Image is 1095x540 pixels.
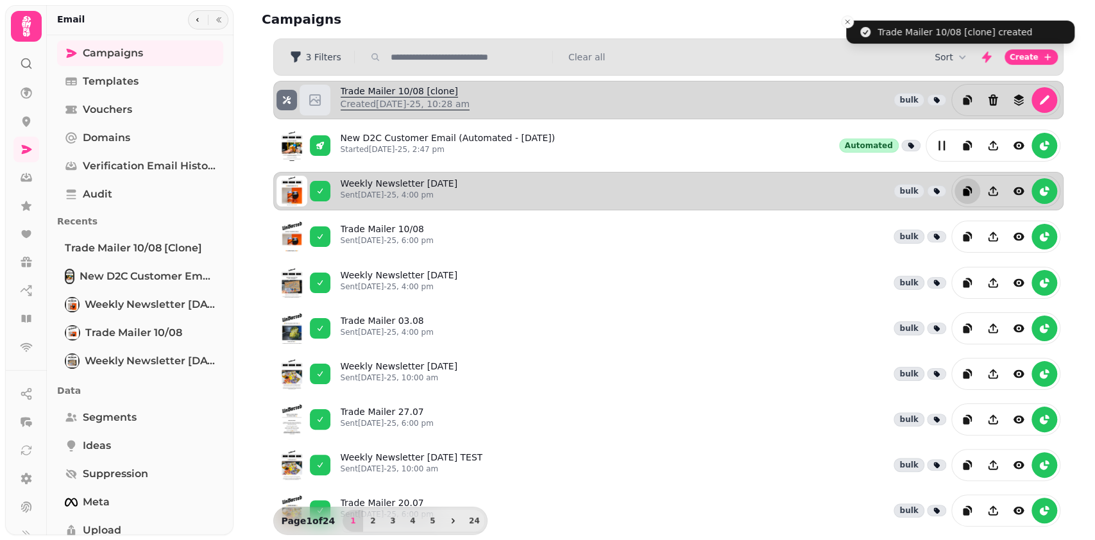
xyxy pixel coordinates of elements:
button: reports [1031,133,1057,158]
a: Vouchers [57,97,223,122]
button: next [442,510,464,532]
button: Share campaign preview [980,224,1006,249]
span: 4 [407,517,418,525]
img: aHR0cHM6Ly9zdGFtcGVkZS1zZXJ2aWNlLXByb2QtdGVtcGxhdGUtcHJldmlld3MuczMuZXUtd2VzdC0xLmFtYXpvbmF3cy5jb... [276,450,307,480]
span: Create [1010,53,1039,61]
a: Campaigns [57,40,223,66]
p: Sent [DATE]-25, 10:00 am [341,464,483,474]
button: duplicate [955,452,980,478]
button: view [1006,316,1031,341]
span: Campaigns [83,46,143,61]
div: bulk [894,184,924,198]
div: Trade Mailer 10/08 [clone] created [878,26,1032,38]
a: Trade Mailer 10/08 [clone]Created[DATE]-25, 10:28 am [341,85,470,115]
button: Share campaign preview [980,452,1006,478]
button: Share campaign preview [980,133,1006,158]
span: 2 [368,517,378,525]
span: 3 [387,517,398,525]
p: Data [57,379,223,402]
img: aHR0cHM6Ly9zdGFtcGVkZS1zZXJ2aWNlLXByb2QtdGVtcGxhdGUtcHJldmlld3MuczMuZXUtd2VzdC0xLmFtYXpvbmF3cy5jb... [276,495,307,526]
button: duplicate [955,178,980,204]
a: Trade Mailer 10/08Sent[DATE]-25, 6:00 pm [341,223,434,251]
span: 24 [469,517,479,525]
button: duplicate [955,498,980,523]
button: Share campaign preview [980,178,1006,204]
a: Weekly Newsletter 12.08.25Weekly Newsletter [DATE] [57,292,223,317]
a: Trade Mailer 10/08Trade Mailer 10/08 [57,320,223,346]
span: Suppression [83,466,148,482]
a: Trade Mailer 10/08 [clone] [57,235,223,261]
p: Sent [DATE]-25, 4:00 pm [341,190,457,200]
div: bulk [894,93,924,107]
button: Share campaign preview [980,407,1006,432]
button: 5 [422,510,443,532]
button: Share campaign preview [980,316,1006,341]
span: Templates [83,74,139,89]
button: view [1006,361,1031,387]
button: 3 Filters [279,47,352,67]
h2: Campaigns [262,10,508,28]
img: aHR0cHM6Ly9zdGFtcGVkZS1zZXJ2aWNlLXByb2QtdGVtcGxhdGUtcHJldmlld3MuczMuZXUtd2VzdC0xLmFtYXpvbmF3cy5jb... [276,176,307,207]
span: Trade Mailer 10/08 [clone] [65,240,202,256]
p: Sent [DATE]-25, 4:00 pm [341,327,434,337]
a: New D2C Customer Email (Automated - March 2025)New D2C Customer Email (Automated - [DATE]) [57,264,223,289]
div: bulk [894,276,924,290]
div: bulk [894,503,924,518]
button: reports [1031,316,1057,341]
button: duplicate [955,87,980,113]
a: Trade Mailer 20.07Sent[DATE]-25, 6:00 pm [341,496,434,525]
button: reports [1031,452,1057,478]
a: Weekly Newsletter [DATE]Sent[DATE]-25, 4:00 pm [341,269,457,297]
a: Trade Mailer 03.08Sent[DATE]-25, 4:00 pm [341,314,434,342]
span: 3 Filters [306,53,341,62]
a: Weekly Newsletter [DATE]Sent[DATE]-25, 10:00 am [341,360,457,388]
span: Weekly Newsletter [DATE] [85,297,216,312]
p: Sent [DATE]-25, 10:00 am [341,373,457,383]
button: reports [1031,178,1057,204]
p: Started [DATE]-25, 2:47 pm [341,144,556,155]
p: Page 1 of 24 [276,514,341,527]
button: view [1006,224,1031,249]
button: 24 [464,510,484,532]
button: 3 [382,510,403,532]
img: aHR0cHM6Ly9zdGFtcGVkZS1zZXJ2aWNlLXByb2QtdGVtcGxhdGUtcHJldmlld3MuczMuZXUtd2VzdC0xLmFtYXpvbmF3cy5jb... [276,221,307,252]
img: aHR0cHM6Ly9zdGFtcGVkZS1zZXJ2aWNlLXByb2QtdGVtcGxhdGUtcHJldmlld3MuczMuZXUtd2VzdC0xLmFtYXpvbmF3cy5jb... [276,359,307,389]
a: New D2C Customer Email (Automated - [DATE])Started[DATE]-25, 2:47 pm [341,131,556,160]
button: view [1006,498,1031,523]
div: bulk [894,367,924,381]
button: reports [1031,498,1057,523]
button: edit [1031,87,1057,113]
a: Weekly Newsletter [DATE]Sent[DATE]-25, 4:00 pm [341,177,457,205]
span: Ideas [83,438,111,453]
button: Clear all [568,51,605,63]
button: duplicate [955,133,980,158]
button: duplicate [955,361,980,387]
span: Upload [83,523,121,538]
span: New D2C Customer Email (Automated - [DATE]) [80,269,216,284]
span: Trade Mailer 10/08 [85,325,182,341]
img: Weekly Newsletter 05.08.25 [66,355,78,367]
div: bulk [894,412,924,426]
p: Sent [DATE]-25, 6:00 pm [341,418,434,428]
button: duplicate [955,407,980,432]
button: duplicate [955,270,980,296]
a: Domains [57,125,223,151]
button: Share campaign preview [980,498,1006,523]
button: Delete [980,87,1006,113]
button: Create [1005,49,1058,65]
a: Verification email history [57,153,223,179]
span: Segments [83,410,137,425]
span: Weekly Newsletter [DATE] [85,353,216,369]
span: Verification email history [83,158,216,174]
nav: Pagination [343,510,484,532]
button: reports [1031,224,1057,249]
button: 4 [402,510,423,532]
a: Audit [57,181,223,207]
div: Automated [839,139,899,153]
a: Segments [57,405,223,430]
img: aHR0cHM6Ly9zdGFtcGVkZS1zZXJ2aWNlLXByb2QtdGVtcGxhdGUtcHJldmlld3MuczMuZXUtd2VzdC0xLmFtYXpvbmF3cy5jb... [276,130,307,161]
span: Vouchers [83,102,132,117]
button: Share campaign preview [980,361,1006,387]
p: Created [DATE]-25, 10:28 am [341,97,470,110]
button: 2 [362,510,383,532]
